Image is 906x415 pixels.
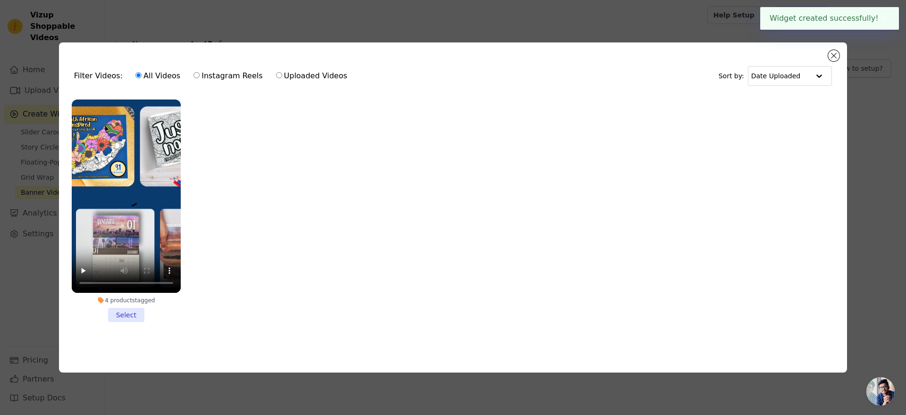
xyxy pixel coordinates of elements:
div: 4 products tagged [72,297,181,304]
div: Sort by: [719,66,832,86]
label: All Videos [135,70,181,82]
label: Instagram Reels [193,70,263,82]
div: Filter Videos: [74,65,352,87]
a: Open chat [866,377,895,406]
button: Close [879,13,889,24]
label: Uploaded Videos [276,70,348,82]
div: Widget created successfully! [760,7,899,30]
button: Close modal [828,50,839,61]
